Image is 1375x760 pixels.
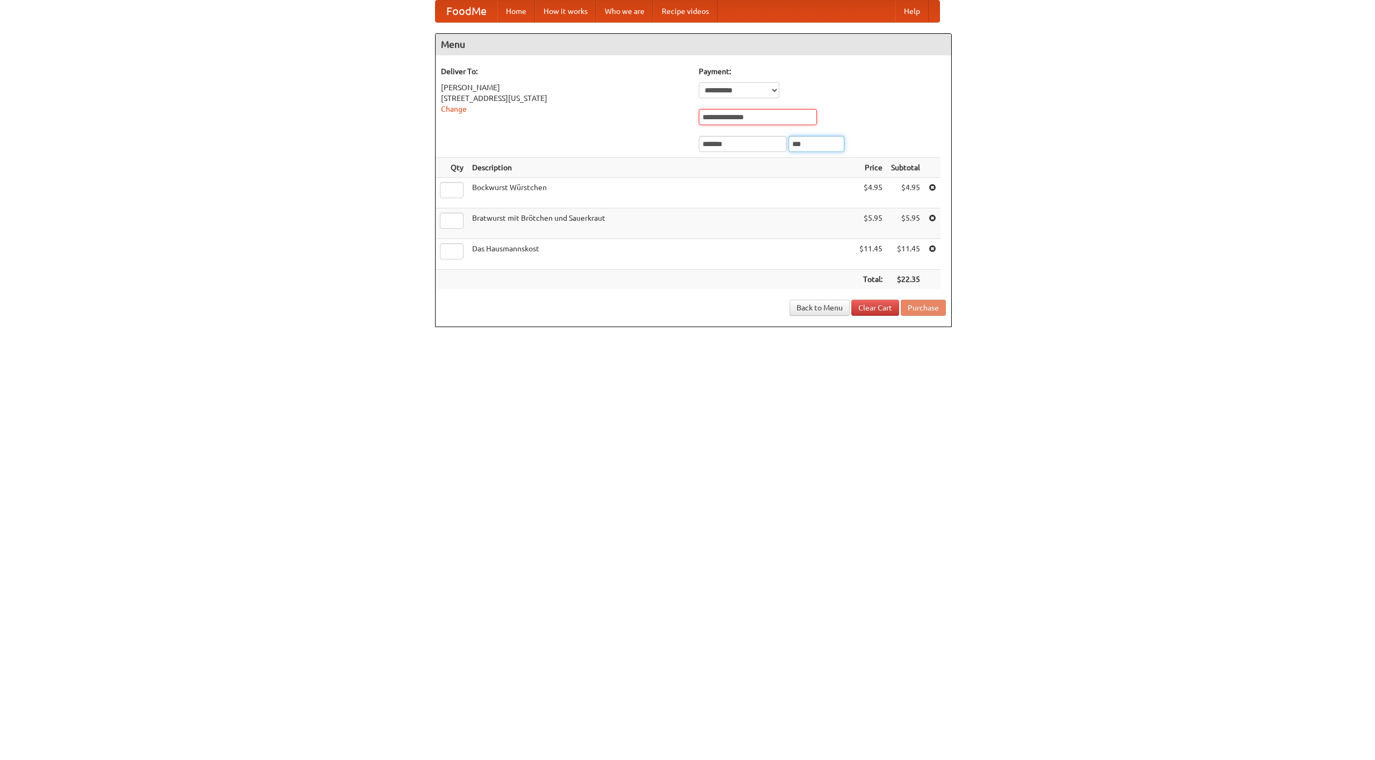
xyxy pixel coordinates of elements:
[887,158,924,178] th: Subtotal
[855,178,887,208] td: $4.95
[887,239,924,270] td: $11.45
[855,208,887,239] td: $5.95
[468,208,855,239] td: Bratwurst mit Brötchen und Sauerkraut
[790,300,850,316] a: Back to Menu
[436,1,497,22] a: FoodMe
[851,300,899,316] a: Clear Cart
[441,66,688,77] h5: Deliver To:
[441,82,688,93] div: [PERSON_NAME]
[468,239,855,270] td: Das Hausmannskost
[895,1,929,22] a: Help
[441,93,688,104] div: [STREET_ADDRESS][US_STATE]
[441,105,467,113] a: Change
[468,158,855,178] th: Description
[855,158,887,178] th: Price
[596,1,653,22] a: Who we are
[855,239,887,270] td: $11.45
[468,178,855,208] td: Bockwurst Würstchen
[436,158,468,178] th: Qty
[887,270,924,289] th: $22.35
[436,34,951,55] h4: Menu
[887,208,924,239] td: $5.95
[653,1,718,22] a: Recipe videos
[901,300,946,316] button: Purchase
[497,1,535,22] a: Home
[535,1,596,22] a: How it works
[855,270,887,289] th: Total:
[699,66,946,77] h5: Payment:
[887,178,924,208] td: $4.95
